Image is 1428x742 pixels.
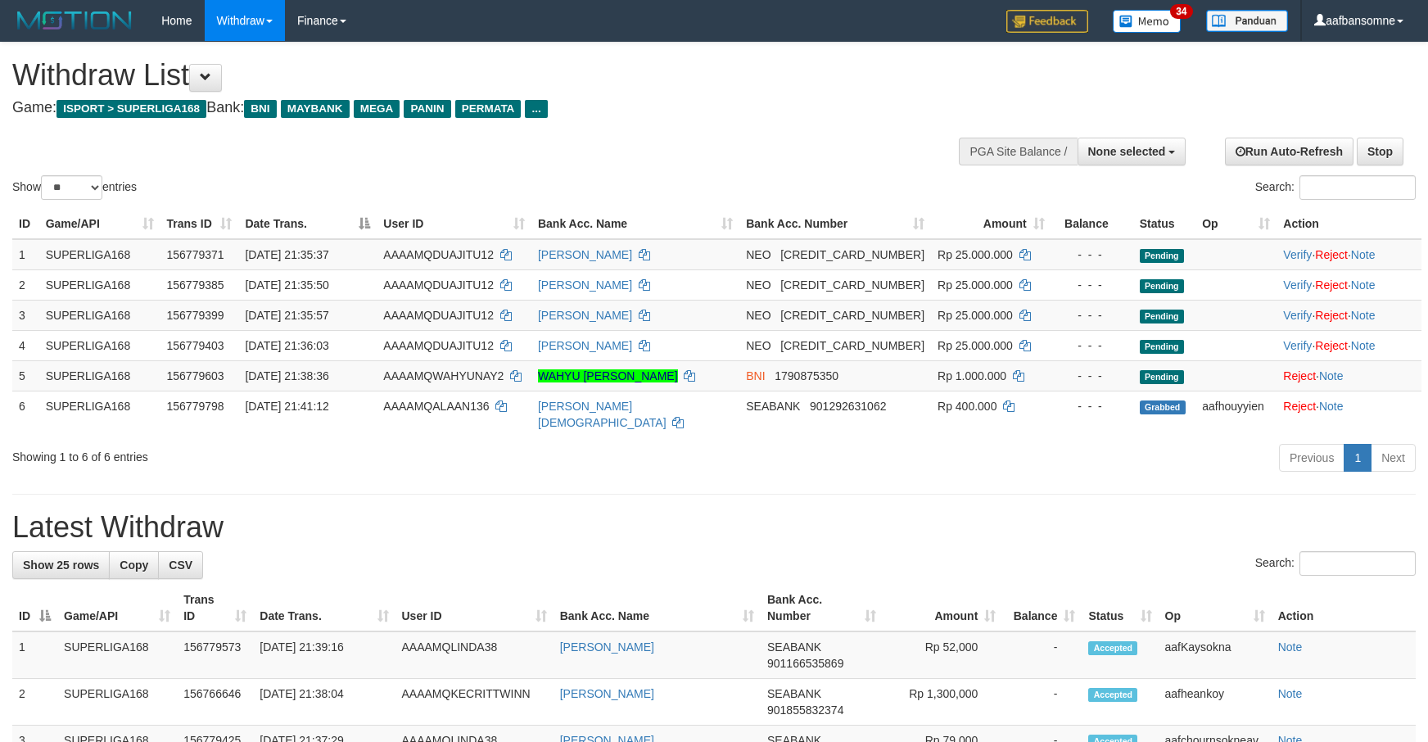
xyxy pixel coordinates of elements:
th: Balance [1051,209,1133,239]
td: SUPERLIGA168 [39,239,160,270]
a: Reject [1315,278,1348,292]
button: None selected [1078,138,1186,165]
span: Pending [1140,340,1184,354]
span: AAAAMQDUAJITU12 [383,278,494,292]
th: Game/API: activate to sort column ascending [57,585,177,631]
span: 34 [1170,4,1192,19]
div: - - - [1058,247,1127,263]
a: Previous [1279,444,1344,472]
span: 156779403 [167,339,224,352]
th: ID [12,209,39,239]
td: 5 [12,360,39,391]
span: None selected [1088,145,1166,158]
td: [DATE] 21:39:16 [253,631,395,679]
td: aafKaysokna [1159,631,1272,679]
th: Trans ID: activate to sort column ascending [177,585,253,631]
img: Feedback.jpg [1006,10,1088,33]
span: Rp 25.000.000 [938,278,1013,292]
h1: Latest Withdraw [12,511,1416,544]
td: 1 [12,239,39,270]
td: aafhouyyien [1195,391,1277,437]
a: Note [1351,339,1376,352]
h1: Withdraw List [12,59,936,92]
a: Reject [1315,309,1348,322]
a: Show 25 rows [12,551,110,579]
a: CSV [158,551,203,579]
td: SUPERLIGA168 [39,360,160,391]
a: Verify [1283,339,1312,352]
span: Rp 25.000.000 [938,339,1013,352]
th: Bank Acc. Name: activate to sort column ascending [554,585,761,631]
label: Search: [1255,175,1416,200]
a: Note [1351,278,1376,292]
span: Copy 5859457140486971 to clipboard [780,309,924,322]
span: Grabbed [1140,400,1186,414]
td: · · [1277,269,1421,300]
img: MOTION_logo.png [12,8,137,33]
span: Copy 5859457140486971 to clipboard [780,339,924,352]
td: SUPERLIGA168 [57,631,177,679]
td: · · [1277,300,1421,330]
td: 4 [12,330,39,360]
th: Date Trans.: activate to sort column descending [238,209,377,239]
span: ISPORT > SUPERLIGA168 [56,100,206,118]
div: - - - [1058,337,1127,354]
a: [PERSON_NAME] [560,687,654,700]
span: Copy 1790875350 to clipboard [775,369,838,382]
span: SEABANK [767,687,821,700]
span: CSV [169,559,192,572]
td: aafheankoy [1159,679,1272,726]
a: [PERSON_NAME] [538,278,632,292]
select: Showentries [41,175,102,200]
td: · [1277,360,1421,391]
span: NEO [746,309,770,322]
span: Copy 901166535869 to clipboard [767,657,843,670]
td: 2 [12,679,57,726]
span: Pending [1140,279,1184,293]
a: Verify [1283,309,1312,322]
th: Status [1133,209,1195,239]
td: 6 [12,391,39,437]
a: Note [1351,248,1376,261]
div: - - - [1058,398,1127,414]
td: 3 [12,300,39,330]
td: 156766646 [177,679,253,726]
span: AAAAMQDUAJITU12 [383,339,494,352]
a: Reject [1315,248,1348,261]
td: AAAAMQKECRITTWINN [395,679,554,726]
a: [PERSON_NAME] [538,339,632,352]
th: Balance: activate to sort column ascending [1002,585,1082,631]
a: [PERSON_NAME] [538,309,632,322]
a: [PERSON_NAME] [538,248,632,261]
td: SUPERLIGA168 [39,330,160,360]
span: 156779371 [167,248,224,261]
span: 156779798 [167,400,224,413]
td: SUPERLIGA168 [57,679,177,726]
div: - - - [1058,277,1127,293]
span: NEO [746,248,770,261]
td: · [1277,391,1421,437]
a: [PERSON_NAME][DEMOGRAPHIC_DATA] [538,400,667,429]
span: Pending [1140,310,1184,323]
span: AAAAMQWAHYUNAY2 [383,369,504,382]
div: Showing 1 to 6 of 6 entries [12,442,583,465]
a: Note [1278,640,1303,654]
td: Rp 52,000 [883,631,1002,679]
span: [DATE] 21:41:12 [245,400,328,413]
td: · · [1277,330,1421,360]
th: Date Trans.: activate to sort column ascending [253,585,395,631]
input: Search: [1299,175,1416,200]
th: Bank Acc. Name: activate to sort column ascending [531,209,739,239]
span: Copy 901855832374 to clipboard [767,704,843,717]
td: [DATE] 21:38:04 [253,679,395,726]
img: Button%20Memo.svg [1113,10,1182,33]
span: [DATE] 21:35:50 [245,278,328,292]
th: Status: activate to sort column ascending [1082,585,1158,631]
th: Amount: activate to sort column ascending [931,209,1051,239]
th: Trans ID: activate to sort column ascending [160,209,239,239]
th: Amount: activate to sort column ascending [883,585,1002,631]
span: NEO [746,339,770,352]
span: SEABANK [767,640,821,654]
a: Stop [1357,138,1403,165]
a: Note [1319,400,1344,413]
